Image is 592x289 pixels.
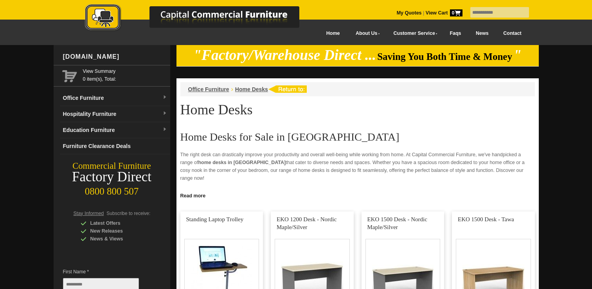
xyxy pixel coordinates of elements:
[81,235,155,243] div: News & Views
[193,47,376,63] em: "Factory/Warehouse Direct ...
[63,4,337,35] a: Capital Commercial Furniture Logo
[198,160,286,165] strong: home desks in [GEOGRAPHIC_DATA]
[180,131,535,143] h2: Home Desks for Sale in [GEOGRAPHIC_DATA]
[180,151,535,182] p: The right desk can drastically improve your productivity and overall well-being while working fro...
[60,106,170,122] a: Hospitality Furnituredropdown
[106,211,150,216] span: Subscribe to receive:
[397,10,422,16] a: My Quotes
[231,85,233,93] li: ›
[63,4,337,33] img: Capital Commercial Furniture Logo
[74,211,104,216] span: Stay Informed
[450,9,462,16] span: 0
[63,268,151,276] span: First Name *
[60,138,170,154] a: Furniture Clearance Deals
[60,90,170,106] a: Office Furnituredropdown
[347,25,385,42] a: About Us
[377,51,512,62] span: Saving You Both Time & Money
[162,111,167,116] img: dropdown
[426,10,462,16] strong: View Cart
[513,47,522,63] em: "
[424,10,462,16] a: View Cart0
[54,182,170,197] div: 0800 800 507
[180,188,535,200] h2: The Best Home Desks NZ Has To Offer
[81,219,155,227] div: Latest Offers
[268,85,307,93] img: return to
[385,25,442,42] a: Customer Service
[235,86,268,92] a: Home Desks
[83,67,167,82] span: 0 item(s), Total:
[81,227,155,235] div: New Releases
[54,161,170,172] div: Commercial Furniture
[60,122,170,138] a: Education Furnituredropdown
[188,86,229,92] a: Office Furniture
[180,102,535,117] h1: Home Desks
[60,45,170,69] div: [DOMAIN_NAME]
[468,25,496,42] a: News
[54,172,170,182] div: Factory Direct
[83,67,167,75] a: View Summary
[162,95,167,100] img: dropdown
[443,25,469,42] a: Faqs
[162,127,167,132] img: dropdown
[496,25,529,42] a: Contact
[176,190,539,200] a: Click to read more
